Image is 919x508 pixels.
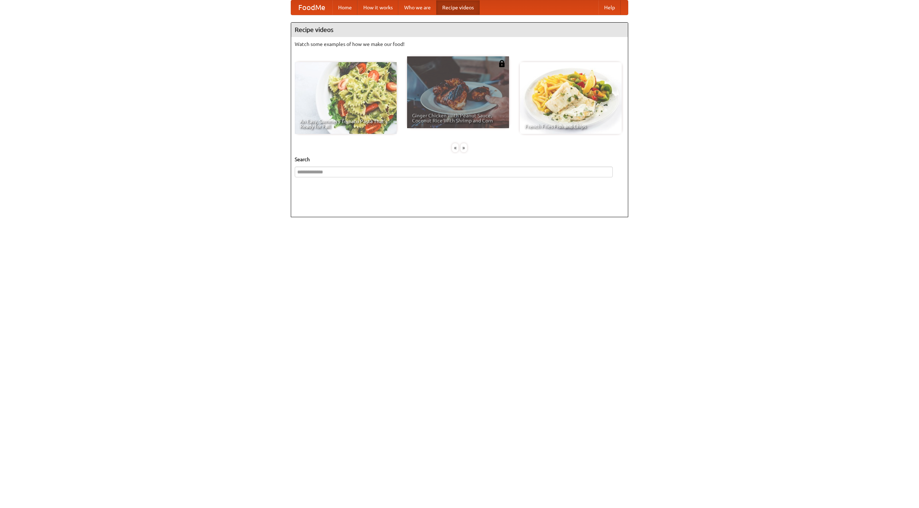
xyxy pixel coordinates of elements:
[295,41,624,48] p: Watch some examples of how we make our food!
[300,119,392,129] span: An Easy, Summery Tomato Pasta That's Ready for Fall
[520,62,622,134] a: French Fries Fish and Chips
[498,60,505,67] img: 483408.png
[295,62,397,134] a: An Easy, Summery Tomato Pasta That's Ready for Fall
[332,0,358,15] a: Home
[525,124,617,129] span: French Fries Fish and Chips
[437,0,480,15] a: Recipe videos
[598,0,621,15] a: Help
[398,0,437,15] a: Who we are
[295,156,624,163] h5: Search
[291,0,332,15] a: FoodMe
[461,143,467,152] div: »
[452,143,458,152] div: «
[358,0,398,15] a: How it works
[291,23,628,37] h4: Recipe videos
